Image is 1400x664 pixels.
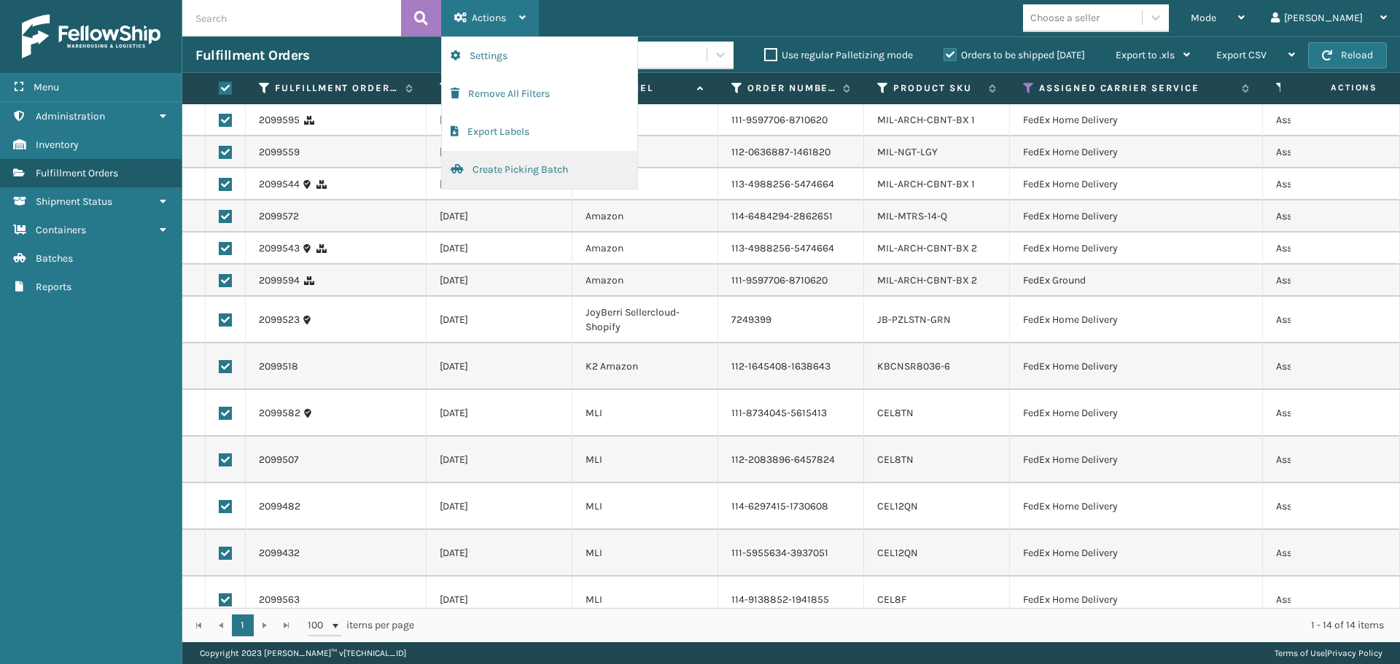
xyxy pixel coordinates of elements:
[259,499,300,514] a: 2099482
[1010,265,1263,297] td: FedEx Ground
[1308,42,1387,69] button: Reload
[1010,297,1263,343] td: FedEx Home Delivery
[1275,642,1382,664] div: |
[572,390,718,437] td: MLI
[1010,104,1263,136] td: FedEx Home Delivery
[718,136,864,168] td: 112-0636887-1461820
[718,233,864,265] td: 113-4988256-5474664
[259,546,300,561] a: 2099432
[427,168,572,200] td: [DATE]
[572,104,718,136] td: Amazon
[1275,648,1325,658] a: Terms of Use
[1010,233,1263,265] td: FedEx Home Delivery
[718,437,864,483] td: 112-2083896-6457824
[572,265,718,297] td: Amazon
[572,136,718,168] td: Amazon
[308,618,330,633] span: 100
[427,437,572,483] td: [DATE]
[877,146,938,158] a: MIL-NGT-LGY
[308,614,414,636] span: items per page
[877,210,947,222] a: MIL-MTRS-14-Q
[877,453,914,466] a: CEL8TN
[1010,390,1263,437] td: FedEx Home Delivery
[1327,648,1382,658] a: Privacy Policy
[427,265,572,297] td: [DATE]
[572,168,718,200] td: Amazon
[877,593,906,606] a: CEL8F
[36,195,112,208] span: Shipment Status
[36,281,71,293] span: Reports
[472,12,506,24] span: Actions
[877,500,918,512] a: CEL12QN
[36,252,73,265] span: Batches
[442,151,637,189] button: Create Picking Batch
[1010,136,1263,168] td: FedEx Home Delivery
[1191,12,1216,24] span: Mode
[442,75,637,113] button: Remove All Filters
[1116,49,1175,61] span: Export to .xls
[36,110,105,122] span: Administration
[572,200,718,233] td: Amazon
[259,273,300,288] a: 2099594
[427,136,572,168] td: [DATE]
[259,593,300,607] a: 2099563
[275,82,398,95] label: Fulfillment Order Id
[877,178,975,190] a: MIL-ARCH-CBNT-BX 1
[718,297,864,343] td: 7249399
[572,343,718,390] td: K2 Amazon
[877,547,918,559] a: CEL12QN
[427,530,572,577] td: [DATE]
[602,82,690,95] label: Channel
[36,167,118,179] span: Fulfillment Orders
[718,343,864,390] td: 112-1645408-1638643
[718,390,864,437] td: 111-8734045-5615413
[259,241,300,256] a: 2099543
[259,209,299,224] a: 2099572
[427,200,572,233] td: [DATE]
[34,81,59,93] span: Menu
[1010,343,1263,390] td: FedEx Home Delivery
[764,49,913,61] label: Use regular Palletizing mode
[877,274,977,286] a: MIL-ARCH-CBNT-BX 2
[1216,49,1267,61] span: Export CSV
[427,233,572,265] td: [DATE]
[572,233,718,265] td: Amazon
[718,104,864,136] td: 111-9597706-8710620
[442,37,637,75] button: Settings
[427,483,572,530] td: [DATE]
[718,483,864,530] td: 114-6297415-1730608
[36,138,79,151] span: Inventory
[877,313,951,326] a: JB-PZLSTN-GRN
[259,177,300,192] a: 2099544
[572,530,718,577] td: MLI
[718,200,864,233] td: 114-6484294-2862651
[427,297,572,343] td: [DATE]
[1030,10,1100,26] div: Choose a seller
[572,437,718,483] td: MLI
[572,297,718,343] td: JoyBerri Sellercloud- Shopify
[1010,200,1263,233] td: FedEx Home Delivery
[1285,76,1386,100] span: Actions
[877,407,914,419] a: CEL8TN
[195,47,309,64] h3: Fulfillment Orders
[259,145,300,160] a: 2099559
[427,343,572,390] td: [DATE]
[718,577,864,623] td: 114-9138852-1941855
[259,406,300,421] a: 2099582
[1010,530,1263,577] td: FedEx Home Delivery
[572,577,718,623] td: MLI
[1010,437,1263,483] td: FedEx Home Delivery
[572,483,718,530] td: MLI
[232,614,254,636] a: 1
[259,359,298,374] a: 2099518
[1010,483,1263,530] td: FedEx Home Delivery
[718,530,864,577] td: 111-5955634-3937051
[893,82,981,95] label: Product SKU
[944,49,1085,61] label: Orders to be shipped [DATE]
[259,113,300,128] a: 2099595
[1010,168,1263,200] td: FedEx Home Delivery
[442,113,637,151] button: Export Labels
[259,313,300,327] a: 2099523
[427,390,572,437] td: [DATE]
[22,15,160,58] img: logo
